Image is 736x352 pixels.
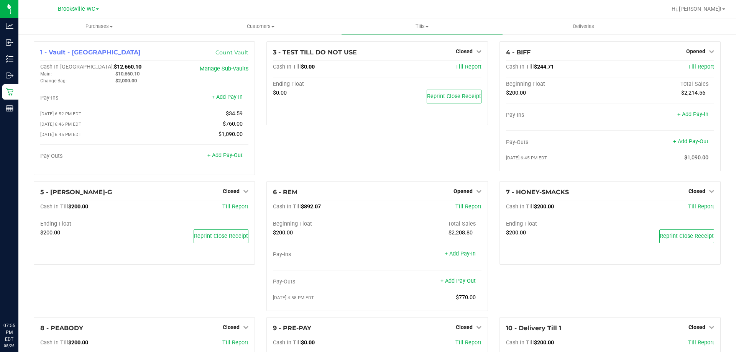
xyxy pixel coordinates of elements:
[506,221,610,228] div: Ending Float
[341,18,503,34] a: Tills
[273,81,377,88] div: Ending Float
[449,229,473,236] span: $2,208.80
[273,339,301,346] span: Cash In Till
[455,203,481,210] a: Till Report
[6,22,13,30] inline-svg: Analytics
[3,322,15,343] p: 07:55 PM EDT
[114,64,141,70] span: $12,660.10
[6,39,13,46] inline-svg: Inbound
[115,78,137,83] span: $2,000.00
[684,154,708,161] span: $1,090.00
[273,295,314,300] span: [DATE] 4:58 PM EDT
[215,49,248,56] a: Count Vault
[440,278,476,284] a: + Add Pay-Out
[3,343,15,349] p: 08/26
[506,203,534,210] span: Cash In Till
[456,48,473,54] span: Closed
[672,6,721,12] span: Hi, [PERSON_NAME]!
[688,64,714,70] a: Till Report
[659,229,714,243] button: Reprint Close Receipt
[212,94,243,100] a: + Add Pay-In
[40,49,141,56] span: 1 - Vault - [GEOGRAPHIC_DATA]
[688,324,705,330] span: Closed
[427,93,481,100] span: Reprint Close Receipt
[427,90,481,103] button: Reprint Close Receipt
[194,229,248,243] button: Reprint Close Receipt
[456,324,473,330] span: Closed
[273,251,377,258] div: Pay-Ins
[222,203,248,210] span: Till Report
[6,55,13,63] inline-svg: Inventory
[273,203,301,210] span: Cash In Till
[681,90,705,96] span: $2,214.56
[506,188,569,196] span: 7 - HONEY-SMACKS
[506,139,610,146] div: Pay-Outs
[40,95,145,102] div: Pay-Ins
[40,132,81,137] span: [DATE] 6:45 PM EDT
[377,221,481,228] div: Total Sales
[445,250,476,257] a: + Add Pay-In
[273,324,311,332] span: 9 - PRE-PAY
[563,23,605,30] span: Deliveries
[6,88,13,96] inline-svg: Retail
[40,339,68,346] span: Cash In Till
[40,203,68,210] span: Cash In Till
[40,188,112,196] span: 5 - [PERSON_NAME]-G
[688,188,705,194] span: Closed
[40,78,67,83] span: Change Bag:
[226,110,243,117] span: $34.59
[506,112,610,119] div: Pay-Ins
[18,23,180,30] span: Purchases
[222,339,248,346] a: Till Report
[18,18,180,34] a: Purchases
[534,64,554,70] span: $244.71
[273,278,377,285] div: Pay-Outs
[342,23,502,30] span: Tills
[455,339,481,346] a: Till Report
[688,339,714,346] a: Till Report
[455,64,481,70] a: Till Report
[115,71,140,77] span: $10,660.10
[301,203,321,210] span: $892.07
[180,23,341,30] span: Customers
[503,18,664,34] a: Deliveries
[68,203,88,210] span: $200.00
[660,233,714,239] span: Reprint Close Receipt
[273,90,287,96] span: $0.00
[68,339,88,346] span: $200.00
[40,71,52,77] span: Main:
[40,121,81,127] span: [DATE] 6:46 PM EDT
[273,221,377,228] div: Beginning Float
[506,229,526,236] span: $200.00
[301,339,315,346] span: $0.00
[40,229,60,236] span: $200.00
[688,203,714,210] a: Till Report
[180,18,341,34] a: Customers
[223,121,243,127] span: $760.00
[223,324,240,330] span: Closed
[40,64,114,70] span: Cash In [GEOGRAPHIC_DATA]:
[6,105,13,112] inline-svg: Reports
[534,203,554,210] span: $200.00
[301,64,315,70] span: $0.00
[506,81,610,88] div: Beginning Float
[456,294,476,301] span: $770.00
[194,233,248,239] span: Reprint Close Receipt
[506,90,526,96] span: $200.00
[223,188,240,194] span: Closed
[506,339,534,346] span: Cash In Till
[273,64,301,70] span: Cash In Till
[200,65,248,72] a: Manage Sub-Vaults
[673,138,708,145] a: + Add Pay-Out
[40,221,145,228] div: Ending Float
[40,324,83,332] span: 8 - PEABODY
[58,6,95,12] span: Brooksville WC
[506,49,531,56] span: 4 - BIFF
